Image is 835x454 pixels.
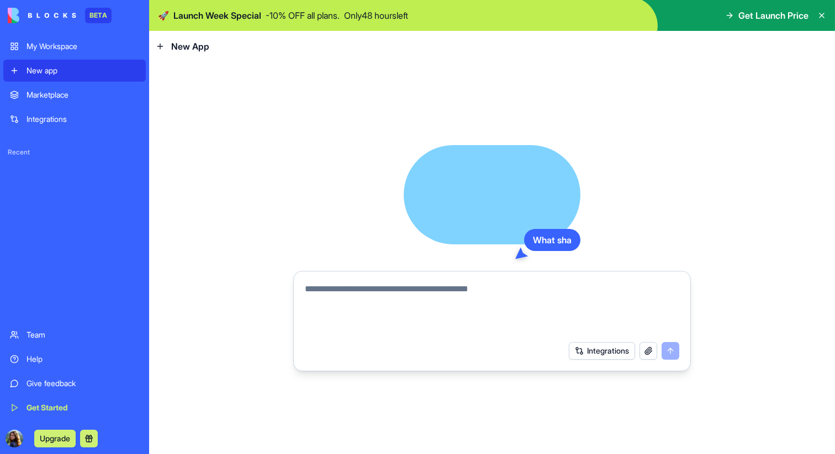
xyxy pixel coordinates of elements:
div: Give feedback [27,378,139,389]
div: Get Started [27,402,139,413]
button: Integrations [569,342,635,360]
span: Get Launch Price [738,9,808,22]
a: Help [3,348,146,370]
a: Give feedback [3,372,146,394]
div: New app [27,65,139,76]
a: Team [3,324,146,346]
div: Team [27,329,139,340]
span: Launch Week Special [173,9,261,22]
a: Get Started [3,397,146,419]
img: ACg8ocIogyPuFCYyZiNJacUEkPJADe1Y3CI7gpQZiLlElSskEP_WISY=s96-c [6,430,23,447]
span: New App [171,40,209,53]
p: - 10 % OFF all plans. [266,9,340,22]
a: Integrations [3,108,146,130]
span: 🚀 [158,9,169,22]
span: Recent [3,148,146,157]
a: Upgrade [34,432,76,444]
a: BETA [8,8,112,23]
div: What sha [524,229,580,251]
a: Marketplace [3,84,146,106]
div: Marketplace [27,89,139,100]
div: Help [27,354,139,365]
a: New app [3,60,146,82]
div: My Workspace [27,41,139,52]
button: Upgrade [34,430,76,447]
a: My Workspace [3,35,146,57]
div: BETA [85,8,112,23]
p: Only 48 hours left [344,9,408,22]
img: logo [8,8,76,23]
div: Integrations [27,114,139,125]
